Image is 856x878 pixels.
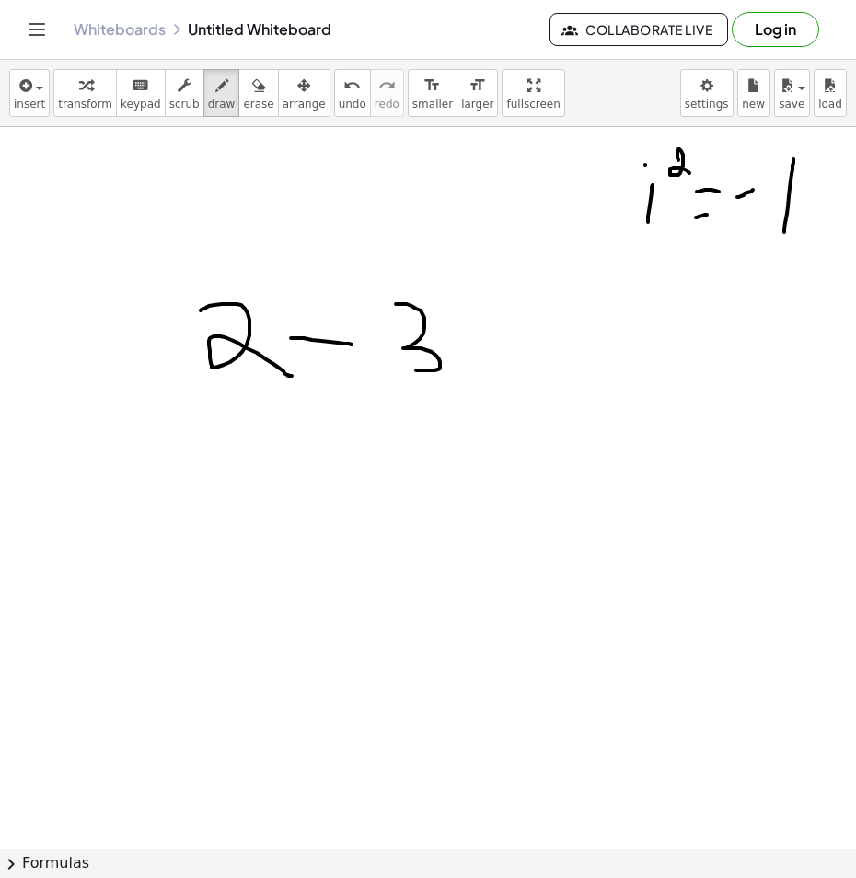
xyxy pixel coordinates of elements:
[58,98,112,111] span: transform
[818,98,842,111] span: load
[502,69,564,117] button: fullscreen
[412,98,453,111] span: smaller
[116,69,166,117] button: keyboardkeypad
[238,69,278,117] button: erase
[742,98,765,111] span: new
[680,69,734,117] button: settings
[121,98,161,111] span: keypad
[378,75,396,97] i: redo
[461,98,493,111] span: larger
[22,15,52,44] button: Toggle navigation
[343,75,361,97] i: undo
[423,75,441,97] i: format_size
[549,13,728,46] button: Collaborate Live
[132,75,149,97] i: keyboard
[208,98,236,111] span: draw
[565,21,712,38] span: Collaborate Live
[408,69,457,117] button: format_sizesmaller
[278,69,330,117] button: arrange
[339,98,366,111] span: undo
[169,98,200,111] span: scrub
[774,69,810,117] button: save
[243,98,273,111] span: erase
[203,69,240,117] button: draw
[334,69,371,117] button: undoundo
[737,69,770,117] button: new
[283,98,326,111] span: arrange
[779,98,804,111] span: save
[165,69,204,117] button: scrub
[506,98,560,111] span: fullscreen
[732,12,819,47] button: Log in
[370,69,404,117] button: redoredo
[9,69,50,117] button: insert
[53,69,117,117] button: transform
[74,20,166,39] a: Whiteboards
[375,98,399,111] span: redo
[14,98,45,111] span: insert
[685,98,729,111] span: settings
[457,69,498,117] button: format_sizelarger
[814,69,847,117] button: load
[468,75,486,97] i: format_size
